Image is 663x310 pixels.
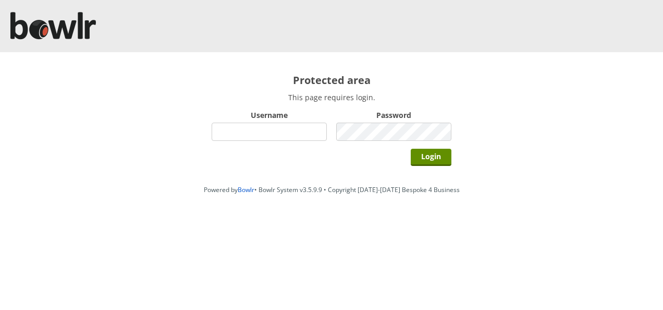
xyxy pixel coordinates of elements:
[238,185,254,194] a: Bowlr
[411,149,451,166] input: Login
[336,110,451,120] label: Password
[204,185,460,194] span: Powered by • Bowlr System v3.5.9.9 • Copyright [DATE]-[DATE] Bespoke 4 Business
[212,110,327,120] label: Username
[212,92,451,102] p: This page requires login.
[212,73,451,87] h2: Protected area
